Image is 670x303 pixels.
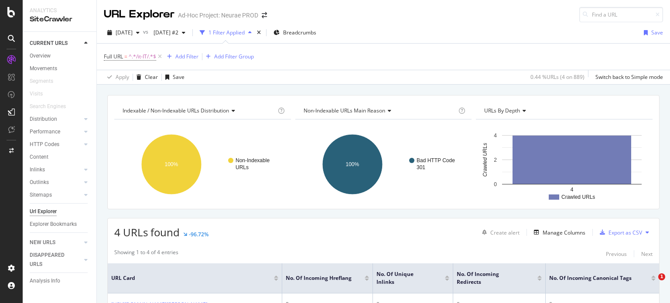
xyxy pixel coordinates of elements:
div: Content [30,153,48,162]
a: Search Engines [30,102,75,111]
div: -96.72% [189,231,209,238]
text: Crawled URLs [561,194,595,200]
button: Export as CSV [596,225,642,239]
div: Url Explorer [30,207,57,216]
a: DISAPPEARED URLS [30,251,82,269]
button: Add Filter [164,51,198,62]
button: Add Filter Group [202,51,254,62]
a: Movements [30,64,90,73]
text: Bad HTTP Code [417,157,455,163]
div: 0.44 % URLs ( 4 on 889 ) [530,73,585,81]
h4: Indexable / Non-Indexable URLs Distribution [121,104,276,118]
div: Performance [30,127,60,136]
span: Full URL [104,53,123,60]
div: HTTP Codes [30,140,59,149]
svg: A chart. [295,126,470,202]
text: Non-Indexable [236,157,270,163]
span: URL Card [111,274,272,282]
button: Breadcrumbs [270,26,320,40]
text: URLs [236,164,249,170]
div: Ad-Hoc Project: Neurae PROD [178,11,258,20]
a: Overview [30,51,90,61]
a: Segments [30,77,62,86]
text: 100% [345,161,359,167]
div: DISAPPEARED URLS [30,251,74,269]
button: [DATE] #2 [150,26,189,40]
div: Next [641,250,653,258]
div: Showing 1 to 4 of 4 entries [114,249,178,259]
span: 2025 Sep. 25th #2 [150,29,178,36]
div: 1 Filter Applied [209,29,245,36]
div: Search Engines [30,102,66,111]
a: Visits [30,89,51,99]
button: Save [640,26,663,40]
button: Next [641,249,653,259]
button: Apply [104,70,129,84]
span: vs [143,28,150,35]
div: Sitemaps [30,191,52,200]
a: Url Explorer [30,207,90,216]
div: Save [173,73,185,81]
iframe: Intercom live chat [640,273,661,294]
a: Distribution [30,115,82,124]
span: No. of Incoming Canonical Tags [549,274,638,282]
text: 4 [494,133,497,139]
text: 2 [494,157,497,163]
div: Analytics [30,7,89,14]
button: Previous [606,249,627,259]
div: SiteCrawler [30,14,89,24]
span: 1 [658,273,665,280]
span: No. of Incoming Redirects [457,270,524,286]
h4: Non-Indexable URLs Main Reason [302,104,457,118]
text: Crawled URLs [482,143,488,177]
div: URL Explorer [104,7,174,22]
span: Indexable / Non-Indexable URLs distribution [123,107,229,114]
div: arrow-right-arrow-left [262,12,267,18]
div: Apply [116,73,129,81]
span: Breadcrumbs [283,29,316,36]
text: 100% [165,161,178,167]
button: [DATE] [104,26,143,40]
div: Create alert [490,229,520,236]
svg: A chart. [114,126,289,202]
span: No. of Unique Inlinks [376,270,432,286]
button: Create alert [479,225,520,239]
div: Distribution [30,115,57,124]
div: Inlinks [30,165,45,174]
a: Sitemaps [30,191,82,200]
div: Clear [145,73,158,81]
span: ^.*/it-IT/.*$ [129,51,156,63]
div: Analysis Info [30,276,60,286]
span: 4 URLs found [114,225,180,239]
div: Explorer Bookmarks [30,220,77,229]
a: HTTP Codes [30,140,82,149]
div: Overview [30,51,51,61]
div: Movements [30,64,57,73]
div: Manage Columns [543,229,585,236]
div: Previous [606,250,627,258]
input: Find a URL [579,7,663,22]
a: Performance [30,127,82,136]
a: Analysis Info [30,276,90,286]
div: Add Filter [175,53,198,60]
span: 2025 Oct. 1st [116,29,133,36]
span: = [124,53,127,60]
span: URLs by Depth [484,107,520,114]
a: Explorer Bookmarks [30,220,90,229]
h4: URLs by Depth [482,104,645,118]
div: NEW URLS [30,238,55,247]
div: Segments [30,77,53,86]
button: Manage Columns [530,227,585,238]
a: Outlinks [30,178,82,187]
div: Visits [30,89,43,99]
button: Save [162,70,185,84]
div: A chart. [476,126,650,202]
div: Add Filter Group [214,53,254,60]
a: NEW URLS [30,238,82,247]
span: No. of Incoming Hreflang [286,274,352,282]
button: Clear [133,70,158,84]
div: Export as CSV [608,229,642,236]
text: 301 [417,164,425,170]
